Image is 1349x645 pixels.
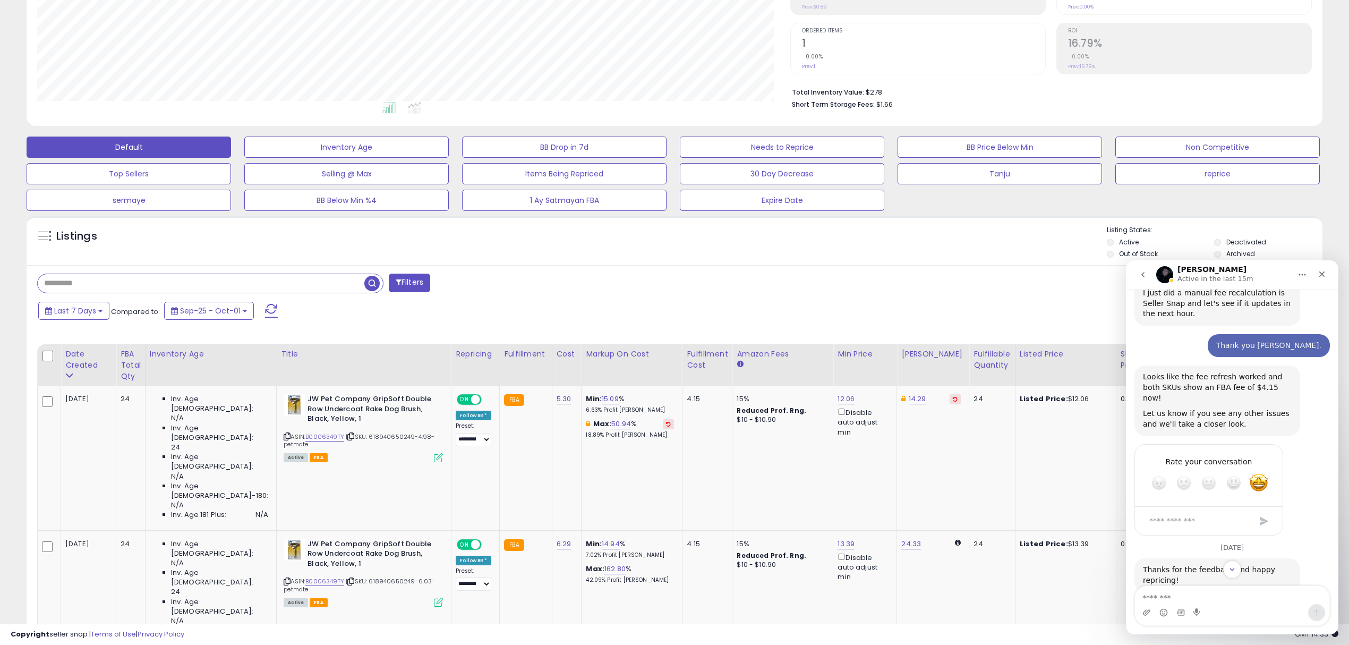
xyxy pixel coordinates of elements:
[182,344,199,361] button: Send a message…
[8,74,204,106] div: Mustafa says…
[244,163,449,184] button: Selling @ Max
[456,556,491,565] div: Follow BB *
[593,419,612,429] b: Max:
[557,349,577,360] div: Cost
[284,394,443,461] div: ASIN:
[838,539,855,549] a: 13.39
[389,274,430,292] button: Filters
[480,540,497,549] span: OFF
[901,349,964,360] div: [PERSON_NAME]
[838,394,855,404] a: 12.06
[171,597,268,616] span: Inv. Age [DEMOGRAPHIC_DATA]:
[737,349,829,360] div: Amazon Fees
[1107,225,1322,235] p: Listing States:
[586,419,674,439] div: %
[90,80,195,91] div: Thank you [PERSON_NAME].
[244,190,449,211] button: BB Below Min %4
[138,629,184,639] a: Privacy Policy
[480,395,497,404] span: OFF
[9,326,203,344] textarea: Message…
[1068,4,1094,10] small: Prev: 0.00%
[680,190,884,211] button: Expire Date
[171,558,184,568] span: N/A
[1020,349,1112,360] div: Listed Price
[1121,394,1138,404] div: 0.00
[1226,249,1255,258] label: Archived
[1068,37,1311,52] h2: 16.79%
[802,63,815,70] small: Prev: 1
[737,406,806,415] b: Reduced Prof. Rng.
[284,394,305,415] img: 41zKP3jNaiS._SL40_.jpg
[462,163,667,184] button: Items Being Repriced
[1115,137,1320,158] button: Non Competitive
[17,249,127,272] textarea: Tell us more…
[802,4,827,10] small: Prev: $0.89
[67,348,76,357] button: Start recording
[65,349,112,371] div: Date Created
[8,298,174,332] div: Thanks for the feedback and happy repricing!
[462,137,667,158] button: BB Drop in 7d
[25,215,40,230] span: Terrible
[838,551,889,582] div: Disable auto adjust min
[284,539,305,561] img: 41zKP3jNaiS._SL40_.jpg
[305,432,344,442] a: B0006349TY
[456,411,491,420] div: Follow BB *
[8,298,204,340] div: Support says…
[586,551,674,559] p: 7.02% Profit [PERSON_NAME]
[602,394,619,404] a: 15.09
[687,394,724,404] div: 4.15
[310,598,328,607] span: FBA
[974,349,1010,371] div: Fulfillable Quantity
[27,163,231,184] button: Top Sellers
[11,629,49,639] strong: Copyright
[456,422,491,446] div: Preset:
[27,190,231,211] button: sermaye
[792,85,1304,98] li: $278
[11,630,184,640] div: seller snap | |
[171,500,184,510] span: N/A
[680,137,884,158] button: Needs to Reprice
[121,394,137,404] div: 24
[150,349,272,360] div: Inventory Age
[17,7,166,59] div: I just confirmed that the FBA fee from Amazon is $4.15 for these two SKUs. So I just did a manual...
[284,598,308,607] span: All listings currently available for purchase on Amazon
[171,423,268,443] span: Inv. Age [DEMOGRAPHIC_DATA]:
[17,148,166,169] div: Let us know if you see any other issues and we'll take a closer look.
[586,539,674,559] div: %
[27,137,231,158] button: Default
[557,394,571,404] a: 5.30
[802,28,1045,34] span: Ordered Items
[504,539,524,551] small: FBA
[792,88,864,97] b: Total Inventory Value:
[171,568,268,587] span: Inv. Age [DEMOGRAPHIC_DATA]:
[898,137,1102,158] button: BB Price Below Min
[586,576,674,584] p: 42.09% Profit [PERSON_NAME]
[680,163,884,184] button: 30 Day Decrease
[171,443,180,452] span: 24
[171,587,180,597] span: 24
[171,394,268,413] span: Inv. Age [DEMOGRAPHIC_DATA]:
[50,215,65,230] span: Bad
[792,100,875,109] b: Short Term Storage Fees:
[737,539,825,549] div: 15%
[586,349,678,360] div: Markup on Cost
[687,539,724,549] div: 4.15
[1121,349,1142,371] div: Ship Price
[20,195,146,208] div: Rate your conversation
[171,481,268,500] span: Inv. Age [DEMOGRAPHIC_DATA]-180:
[121,539,137,549] div: 24
[737,360,743,369] small: Amazon Fees.
[909,394,926,404] a: 14.29
[91,629,136,639] a: Terms of Use
[1126,260,1338,634] iframe: Intercom live chat
[171,472,184,481] span: N/A
[586,564,674,584] div: %
[8,105,204,184] div: Britney says…
[582,344,682,386] th: The percentage added to the cost of goods (COGS) that forms the calculator for Min & Max prices.
[38,302,109,320] button: Last 7 Days
[305,577,344,586] a: B0006349TY
[802,53,823,61] small: 0.00%
[586,539,602,549] b: Min:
